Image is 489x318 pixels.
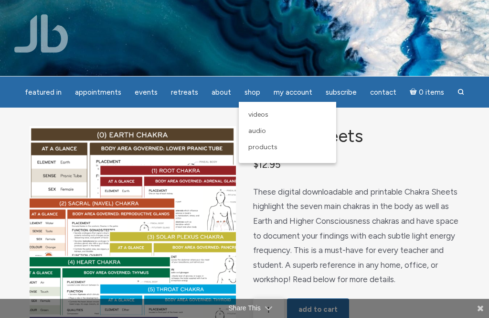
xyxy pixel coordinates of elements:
span: Products [248,143,277,151]
a: Shop [239,83,266,102]
a: Videos [244,107,331,123]
a: featured in [19,83,67,102]
span: Retreats [171,88,198,97]
span: 0 items [419,89,444,96]
span: Subscribe [326,88,357,97]
span: Audio [248,127,266,135]
i: Cart [410,88,419,97]
a: Events [129,83,163,102]
span: featured in [25,88,62,97]
a: Appointments [69,83,127,102]
span: Appointments [75,88,121,97]
span: Contact [370,88,396,97]
span: Videos [248,110,268,119]
span: About [212,88,231,97]
a: About [206,83,237,102]
a: Subscribe [320,83,362,102]
p: These digital downloadable and printable Chakra Sheets highlight the seven main chakras in the bo... [253,185,459,287]
a: Cart0 items [404,82,450,102]
span: $ [253,158,258,170]
h1: Chakra Sheets [253,126,459,146]
a: Retreats [165,83,204,102]
bdi: 12.95 [253,158,281,170]
a: My Account [268,83,318,102]
span: Events [135,88,158,97]
a: Contact [364,83,402,102]
a: Products [244,139,331,155]
span: Shop [244,88,260,97]
a: Audio [244,123,331,139]
img: Jamie Butler. The Everyday Medium [14,14,68,53]
span: My Account [274,88,312,97]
